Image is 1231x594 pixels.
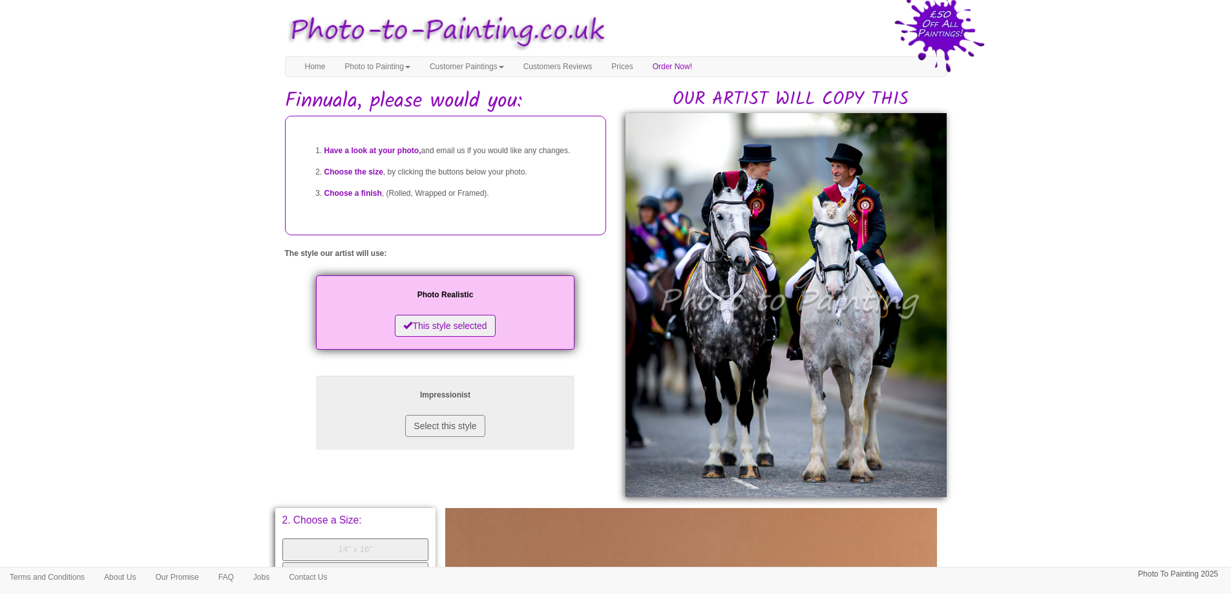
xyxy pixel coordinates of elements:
button: Select this style [405,415,485,437]
span: Choose a finish [324,189,382,198]
a: Our Promise [145,567,208,587]
a: Jobs [244,567,279,587]
span: Have a look at your photo, [324,146,421,155]
li: , (Rolled, Wrapped or Framed). [324,183,593,204]
button: This style selected [395,315,495,337]
a: About Us [94,567,145,587]
p: Photo Realistic [329,288,562,302]
label: The style our artist will use: [285,248,387,259]
h1: Finnuala, please would you: [285,90,947,112]
a: Photo to Painting [335,57,420,76]
p: Impressionist [329,388,562,402]
p: Photo To Painting 2025 [1138,567,1218,581]
a: FAQ [209,567,244,587]
a: Home [295,57,335,76]
li: , by clicking the buttons below your photo. [324,162,593,183]
img: Finnuala, please would you: [626,113,947,497]
button: 14" x 16" [282,538,429,561]
a: Customer Paintings [420,57,514,76]
a: Contact Us [279,567,337,587]
a: Customers Reviews [514,57,602,76]
a: Prices [602,57,642,76]
img: Photo to Painting [279,6,609,56]
li: and email us if you would like any changes. [324,140,593,162]
button: 18" x 22" [282,562,429,585]
a: Order Now! [643,57,702,76]
h2: OUR ARTIST WILL COPY THIS [635,90,947,110]
p: 2. Choose a Size: [282,515,429,525]
span: Choose the size [324,167,383,176]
